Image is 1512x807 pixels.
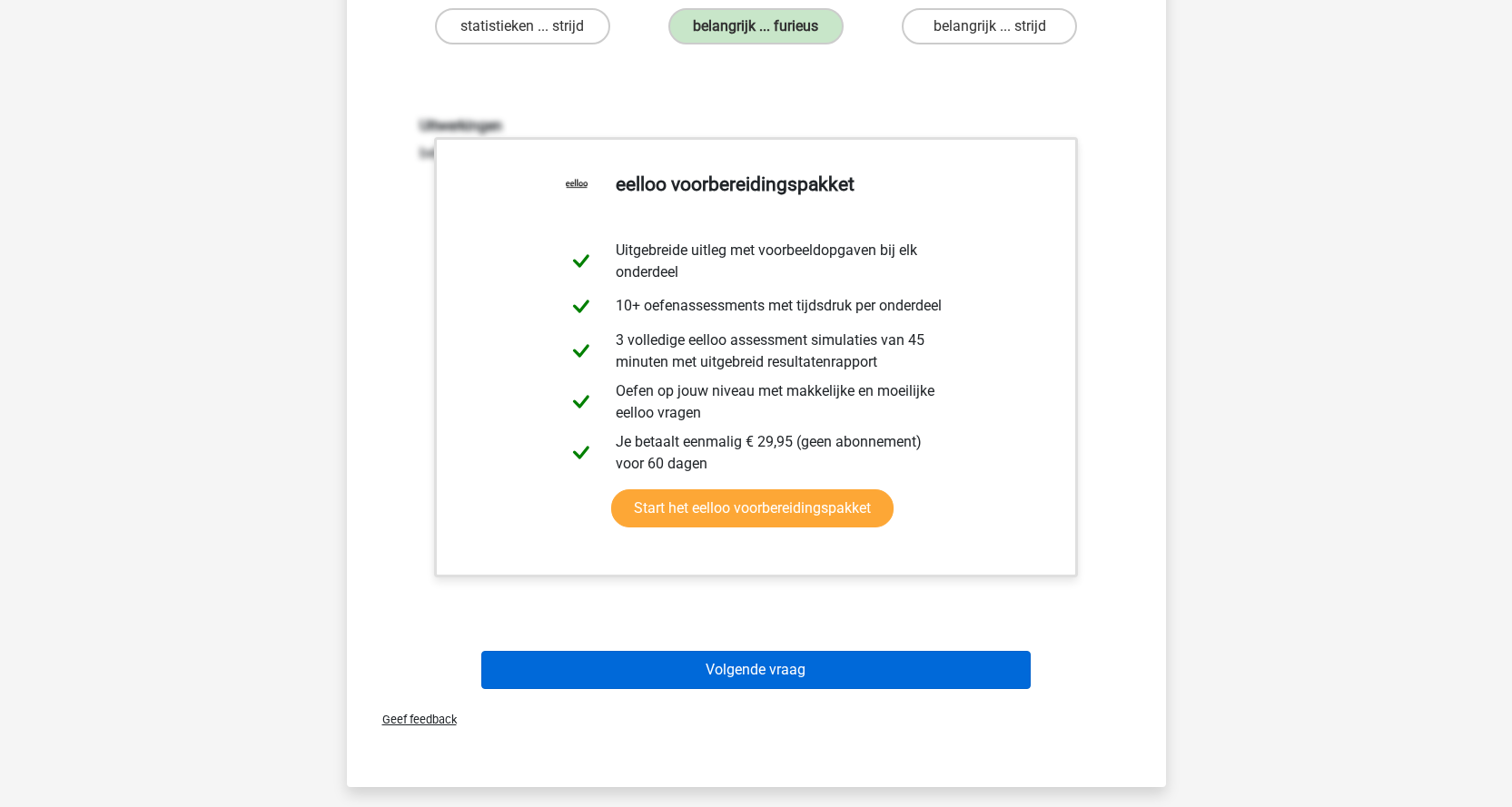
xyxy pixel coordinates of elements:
a: Start het eelloo voorbereidingspakket [611,489,894,527]
h6: Uitwerkingen [420,117,1093,134]
label: belangrijk ... furieus [668,8,844,44]
div: belangrijk is een synoniem van significant | woedend is een synoniem van furieus [406,117,1107,163]
span: Geef feedback [368,713,457,726]
label: belangrijk ... strijd [902,8,1077,44]
label: statistieken ... strijd [435,8,610,44]
button: Volgende vraag [481,651,1031,689]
